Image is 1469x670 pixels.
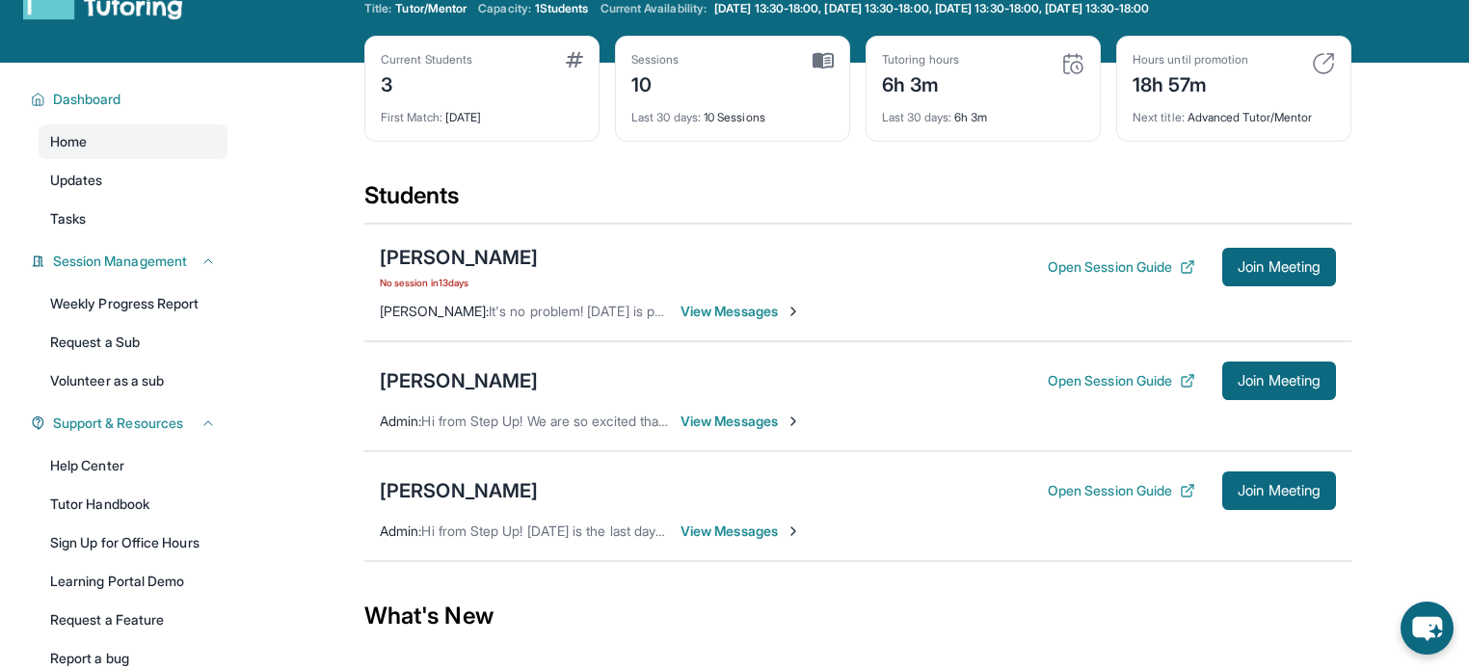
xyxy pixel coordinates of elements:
img: Chevron-Right [786,523,801,539]
span: Join Meeting [1238,375,1321,387]
span: Admin : [380,523,421,539]
span: Updates [50,171,103,190]
a: [DATE] 13:30-18:00, [DATE] 13:30-18:00, [DATE] 13:30-18:00, [DATE] 13:30-18:00 [710,1,1153,16]
img: card [813,52,834,69]
span: Dashboard [53,90,121,109]
span: It's no problem! [DATE] is perfect. Let me know if anything changes. [489,303,901,319]
span: Home [50,132,87,151]
span: Join Meeting [1238,261,1321,273]
span: Session Management [53,252,187,271]
button: Join Meeting [1222,362,1336,400]
span: Next title : [1133,110,1185,124]
div: 10 [631,67,680,98]
button: Session Management [45,252,216,271]
div: [PERSON_NAME] [380,244,538,271]
span: Admin : [380,413,421,429]
div: Advanced Tutor/Mentor [1133,98,1335,125]
a: Weekly Progress Report [39,286,227,321]
a: Help Center [39,448,227,483]
span: Tasks [50,209,86,228]
a: Updates [39,163,227,198]
div: What's New [364,574,1351,658]
div: [PERSON_NAME] [380,477,538,504]
a: Home [39,124,227,159]
div: 10 Sessions [631,98,834,125]
span: View Messages [681,302,801,321]
img: card [1061,52,1084,75]
span: Tutor/Mentor [395,1,467,16]
span: No session in 13 days [380,275,538,290]
img: card [1312,52,1335,75]
a: Volunteer as a sub [39,363,227,398]
a: Learning Portal Demo [39,564,227,599]
button: Join Meeting [1222,471,1336,510]
button: Open Session Guide [1048,371,1195,390]
div: Sessions [631,52,680,67]
div: [PERSON_NAME] [380,367,538,394]
div: 3 [381,67,472,98]
button: Dashboard [45,90,216,109]
span: Join Meeting [1238,485,1321,496]
a: Tasks [39,201,227,236]
span: Title: [364,1,391,16]
div: Hours until promotion [1133,52,1248,67]
span: [DATE] 13:30-18:00, [DATE] 13:30-18:00, [DATE] 13:30-18:00, [DATE] 13:30-18:00 [714,1,1149,16]
a: Sign Up for Office Hours [39,525,227,560]
a: Request a Feature [39,603,227,637]
div: Current Students [381,52,472,67]
span: Support & Resources [53,414,183,433]
button: Open Session Guide [1048,481,1195,500]
span: 1 Students [535,1,589,16]
button: chat-button [1401,602,1454,655]
span: View Messages [681,412,801,431]
div: 6h 3m [882,98,1084,125]
button: Support & Resources [45,414,216,433]
div: [DATE] [381,98,583,125]
div: 18h 57m [1133,67,1248,98]
div: Students [364,180,1351,223]
span: Current Availability: [601,1,707,16]
button: Open Session Guide [1048,257,1195,277]
a: Request a Sub [39,325,227,360]
span: Last 30 days : [631,110,701,124]
a: Tutor Handbook [39,487,227,522]
div: Tutoring hours [882,52,959,67]
span: View Messages [681,522,801,541]
img: Chevron-Right [786,304,801,319]
span: Last 30 days : [882,110,951,124]
button: Join Meeting [1222,248,1336,286]
img: Chevron-Right [786,414,801,429]
span: [PERSON_NAME] : [380,303,489,319]
img: card [566,52,583,67]
div: 6h 3m [882,67,959,98]
span: First Match : [381,110,442,124]
span: Capacity: [478,1,531,16]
